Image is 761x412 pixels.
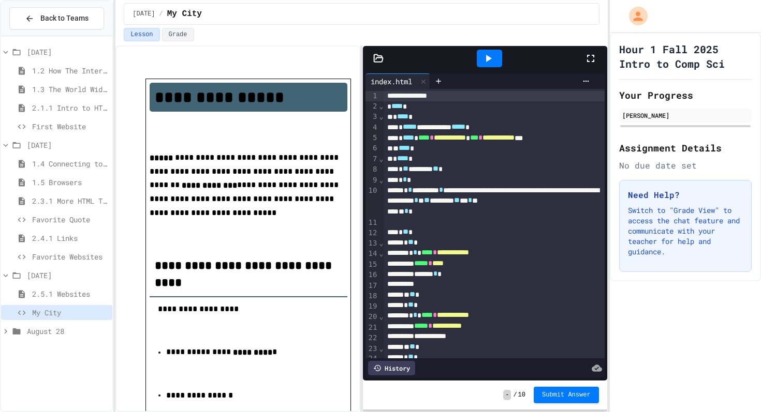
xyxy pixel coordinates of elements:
div: 16 [365,270,378,280]
span: 1.3 The World Wide Web [32,84,108,95]
span: 1.5 Browsers [32,177,108,188]
span: Submit Answer [542,391,591,399]
span: Fold line [378,176,384,184]
span: [DATE] [133,10,155,18]
div: 18 [365,291,378,301]
div: 19 [365,301,378,312]
div: 17 [365,281,378,291]
button: Submit Answer [534,387,599,403]
div: History [368,361,415,375]
div: index.html [365,73,430,89]
span: [DATE] [27,140,108,150]
span: Favorite Websites [32,251,108,262]
span: [DATE] [27,47,108,57]
span: 2.4.1 Links [32,233,108,243]
span: Favorite Quote [32,214,108,225]
div: 15 [365,260,378,270]
span: / [159,10,163,18]
span: Fold line [378,312,384,321]
div: 9 [365,175,378,186]
div: 24 [365,354,378,364]
div: 14 [365,249,378,259]
h1: Hour 1 Fall 2025 Intro to Comp Sci [619,42,752,71]
div: No due date set [619,159,752,172]
div: 6 [365,143,378,154]
span: Fold line [378,112,384,120]
div: 8 [365,164,378,175]
div: 21 [365,323,378,333]
span: 2.3.1 More HTML Tags [32,195,108,206]
div: 1 [365,91,378,101]
span: My City [32,307,108,318]
div: 2 [365,101,378,112]
span: Fold line [378,102,384,110]
div: 20 [365,312,378,322]
div: 4 [365,123,378,133]
span: 1.2 How The Internet Works [32,65,108,76]
div: index.html [365,76,417,87]
div: 5 [365,133,378,143]
h2: Your Progress [619,88,752,102]
p: Switch to "Grade View" to access the chat feature and communicate with your teacher for help and ... [628,205,743,257]
div: [PERSON_NAME] [622,111,749,120]
span: First Website [32,121,108,132]
span: August 28 [27,326,108,337]
span: Fold line [378,155,384,163]
h3: Need Help? [628,189,743,201]
span: / [513,391,517,399]
span: 10 [518,391,525,399]
span: 2.5.1 Websites [32,288,108,299]
div: 11 [365,218,378,228]
div: 12 [365,228,378,238]
button: Back to Teams [9,7,104,29]
span: 2.1.1 Intro to HTML [32,102,108,113]
span: - [503,390,511,400]
span: Fold line [378,239,384,247]
span: Fold line [378,344,384,353]
button: Lesson [124,28,159,41]
div: 23 [365,344,378,354]
div: My Account [618,4,650,28]
span: My City [167,8,202,20]
div: 22 [365,333,378,343]
span: Fold line [378,249,384,257]
div: 7 [365,154,378,164]
div: 3 [365,112,378,122]
h2: Assignment Details [619,141,752,155]
div: 10 [365,186,378,217]
span: Back to Teams [40,13,89,24]
span: [DATE] [27,270,108,281]
span: 1.4 Connecting to a Website [32,158,108,169]
div: 13 [365,238,378,249]
button: Grade [162,28,194,41]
